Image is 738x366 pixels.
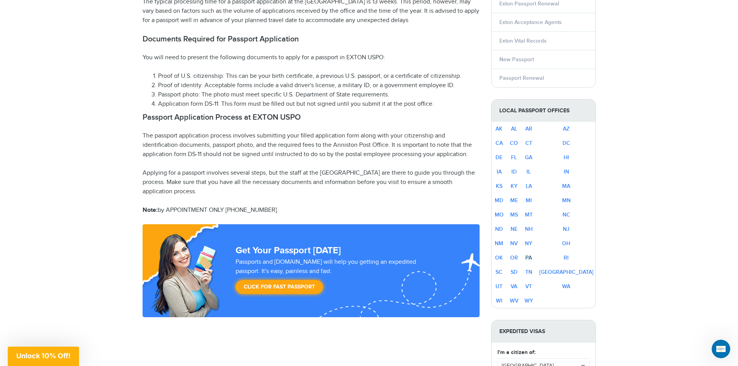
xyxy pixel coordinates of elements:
a: MA [562,183,570,189]
a: IL [526,168,531,175]
p: The passport application process involves submitting your filled application form along with your... [143,131,480,159]
a: WA [562,283,570,290]
a: AL [511,125,517,132]
a: WI [496,297,502,304]
a: PA [525,254,532,261]
a: NE [511,226,518,232]
a: AK [495,125,502,132]
a: MO [495,211,504,218]
a: KS [496,183,502,189]
a: SC [495,269,502,275]
a: CT [525,140,532,146]
a: RI [564,254,569,261]
p: You will need to present the following documents to apply for a passport in EXTON USPO: [143,53,480,62]
p: Applying for a passport involves several steps, but the staff at the [GEOGRAPHIC_DATA] are there ... [143,168,480,196]
div: Unlock 10% Off! [8,347,79,366]
a: NM [495,240,503,247]
a: Click for Fast Passport [236,280,323,294]
a: ME [510,197,518,204]
strong: Get Your Passport [DATE] [236,245,341,256]
h2: Passport Application Process at EXTON USPO [143,113,480,122]
a: NY [525,240,532,247]
a: Exton Vital Records [499,38,547,44]
li: Passport photo: The photo must meet specific U.S. Department of State requirements. [158,90,480,100]
a: VA [511,283,517,290]
a: MS [510,211,518,218]
a: DE [495,154,502,161]
a: KY [511,183,518,189]
a: NV [510,240,518,247]
a: ID [511,168,517,175]
a: New Passport [499,56,534,63]
a: Passport Renewal [499,75,544,81]
span: Unlock 10% Off! [16,352,71,360]
a: WY [525,297,533,304]
a: TN [525,269,532,275]
a: WV [510,297,518,304]
a: IN [564,168,569,175]
a: CO [510,140,518,146]
a: IA [497,168,502,175]
a: LA [526,183,532,189]
h2: Documents Required for Passport Application [143,34,480,44]
a: OR [510,254,518,261]
a: DC [563,140,570,146]
a: MD [495,197,503,204]
a: VT [525,283,532,290]
a: NH [525,226,533,232]
a: FL [511,154,517,161]
li: Application form DS-11: This form must be filled out but not signed until you submit it at the po... [158,100,480,109]
a: OH [562,240,570,247]
a: AZ [563,125,569,132]
a: GA [525,154,532,161]
a: SD [511,269,518,275]
a: NC [563,211,570,218]
a: Exton Passport Renewal [499,0,559,7]
label: I'm a citizen of: [497,348,535,356]
a: NJ [563,226,569,232]
strong: Note: [143,206,158,214]
a: Exton Acceptance Agents [499,19,562,26]
iframe: Intercom live chat [712,340,730,358]
a: OK [495,254,503,261]
a: MT [525,211,533,218]
p: by APPOINTMENT ONLY [PHONE_NUMBER] [143,206,480,215]
a: MN [562,197,571,204]
div: Passports and [DOMAIN_NAME] will help you getting an expedited passport. It's easy, painless and ... [232,258,444,298]
a: UT [495,283,502,290]
strong: Expedited Visas [492,320,595,342]
a: CA [495,140,503,146]
li: Proof of identity: Acceptable forms include a valid driver's license, a military ID, or a governm... [158,81,480,90]
a: MI [526,197,532,204]
a: HI [564,154,569,161]
strong: Local Passport Offices [492,100,595,122]
a: [GEOGRAPHIC_DATA] [539,269,593,275]
a: ND [495,226,503,232]
li: Proof of U.S. citizenship: This can be your birth certificate, a previous U.S. passport, or a cer... [158,72,480,81]
a: AR [525,125,532,132]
